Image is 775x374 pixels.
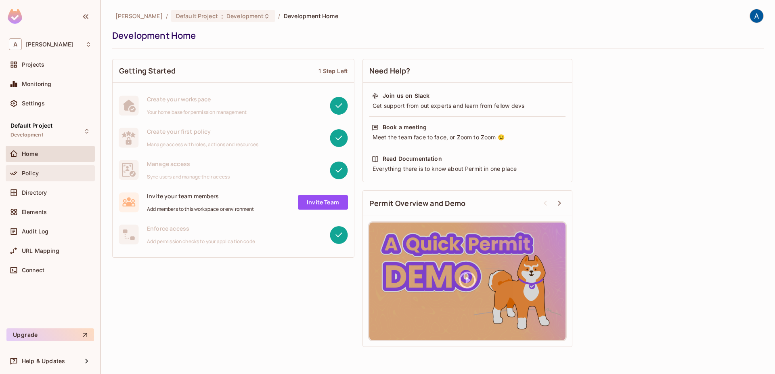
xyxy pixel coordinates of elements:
div: Join us on Slack [383,92,429,100]
span: Add members to this workspace or environment [147,206,254,212]
span: Getting Started [119,66,176,76]
span: Manage access [147,160,230,168]
span: Home [22,151,38,157]
span: Workspace: Aman Sharma [26,41,73,48]
span: Enforce access [147,225,255,232]
li: / [278,12,280,20]
img: Aman Sharma [750,9,763,23]
span: the active workspace [115,12,163,20]
span: Development [10,132,43,138]
span: Add permission checks to your application code [147,238,255,245]
div: Read Documentation [383,155,442,163]
a: Invite Team [298,195,348,210]
span: Create your first policy [147,128,258,135]
div: Get support from out experts and learn from fellow devs [372,102,563,110]
span: Create your workspace [147,95,247,103]
span: Your home base for permission management [147,109,247,116]
div: Meet the team face to face, or Zoom to Zoom 😉 [372,133,563,141]
span: Directory [22,189,47,196]
span: Invite your team members [147,192,254,200]
span: Default Project [176,12,218,20]
span: Settings [22,100,45,107]
span: Default Project [10,122,52,129]
span: Policy [22,170,39,176]
span: Monitoring [22,81,52,87]
div: 1 Step Left [318,67,348,75]
img: SReyMgAAAABJRU5ErkJggg== [8,9,22,24]
span: Connect [22,267,44,273]
span: Help & Updates [22,358,65,364]
button: Upgrade [6,328,94,341]
span: A [9,38,22,50]
span: Need Help? [369,66,411,76]
span: Audit Log [22,228,48,235]
div: Book a meeting [383,123,427,131]
span: : [221,13,224,19]
span: Sync users and manage their access [147,174,230,180]
div: Everything there is to know about Permit in one place [372,165,563,173]
span: Development [226,12,264,20]
span: URL Mapping [22,248,59,254]
span: Permit Overview and Demo [369,198,466,208]
div: Development Home [112,29,760,42]
span: Development Home [284,12,338,20]
span: Projects [22,61,44,68]
span: Elements [22,209,47,215]
li: / [166,12,168,20]
span: Manage access with roles, actions and resources [147,141,258,148]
